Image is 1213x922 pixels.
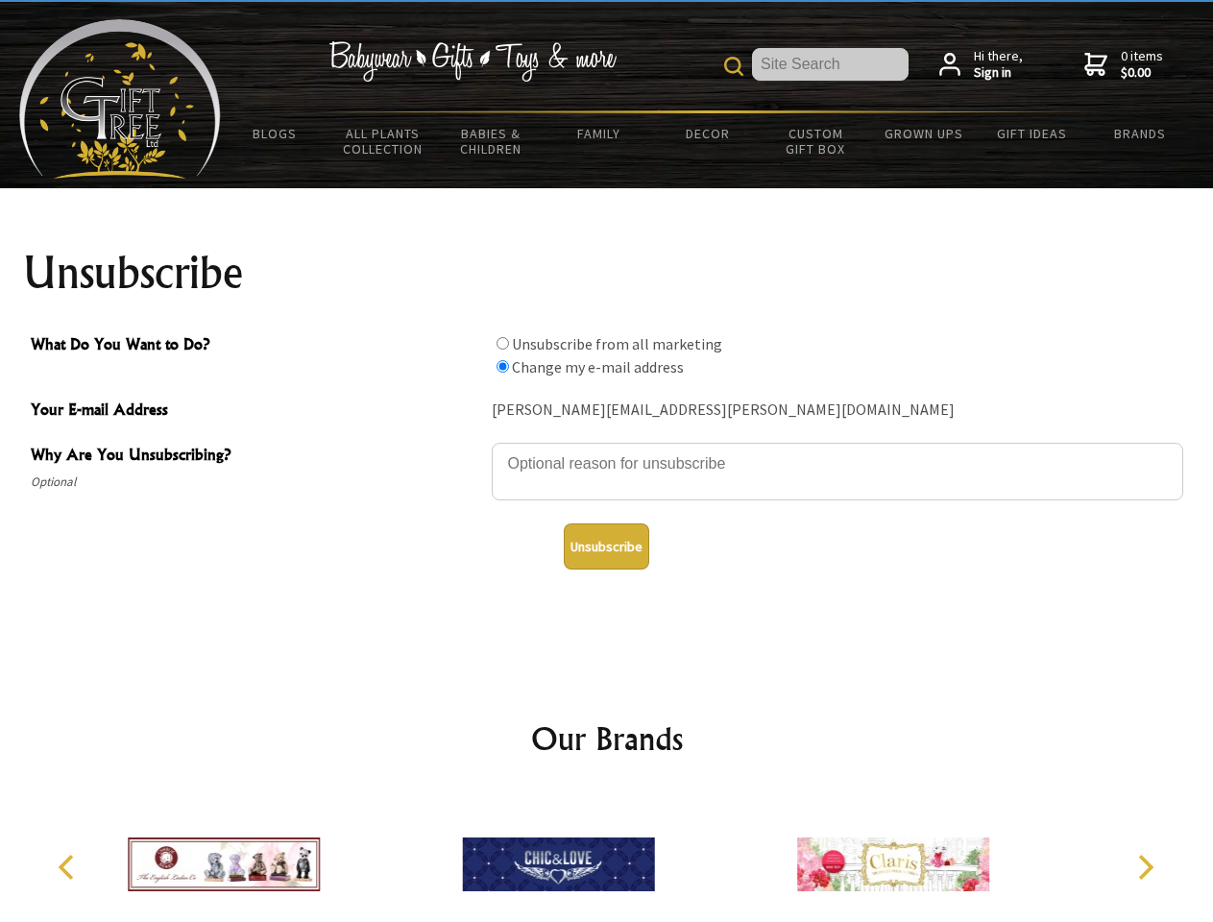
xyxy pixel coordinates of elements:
[31,443,482,471] span: Why Are You Unsubscribing?
[492,396,1183,425] div: [PERSON_NAME][EMAIL_ADDRESS][PERSON_NAME][DOMAIN_NAME]
[762,113,870,169] a: Custom Gift Box
[328,41,617,82] img: Babywear - Gifts - Toys & more
[19,19,221,179] img: Babyware - Gifts - Toys and more...
[974,48,1023,82] span: Hi there,
[329,113,438,169] a: All Plants Collection
[38,716,1176,762] h2: Our Brands
[546,113,654,154] a: Family
[221,113,329,154] a: BLOGS
[974,64,1023,82] strong: Sign in
[724,57,743,76] img: product search
[23,250,1191,296] h1: Unsubscribe
[869,113,978,154] a: Grown Ups
[492,443,1183,500] textarea: Why Are You Unsubscribing?
[31,332,482,360] span: What Do You Want to Do?
[48,846,90,888] button: Previous
[497,360,509,373] input: What Do You Want to Do?
[564,523,649,570] button: Unsubscribe
[978,113,1086,154] a: Gift Ideas
[512,357,684,376] label: Change my e-mail address
[512,334,722,353] label: Unsubscribe from all marketing
[31,398,482,425] span: Your E-mail Address
[653,113,762,154] a: Decor
[497,337,509,350] input: What Do You Want to Do?
[752,48,909,81] input: Site Search
[1084,48,1163,82] a: 0 items$0.00
[1121,47,1163,82] span: 0 items
[31,471,482,494] span: Optional
[1124,846,1166,888] button: Next
[1121,64,1163,82] strong: $0.00
[1086,113,1195,154] a: Brands
[437,113,546,169] a: Babies & Children
[939,48,1023,82] a: Hi there,Sign in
